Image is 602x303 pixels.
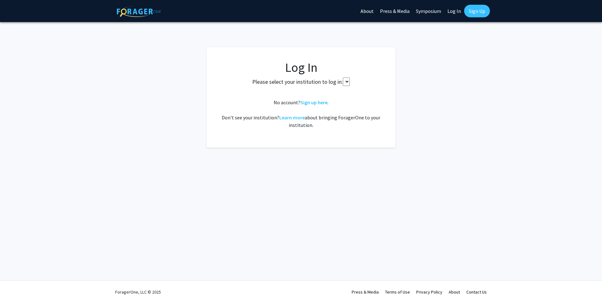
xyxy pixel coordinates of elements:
a: Privacy Policy [416,289,442,295]
a: Press & Media [352,289,379,295]
label: Please select your institution to log in: [252,77,343,86]
iframe: Chat [5,275,27,298]
a: Learn more about bringing ForagerOne to your institution [279,114,305,121]
a: Sign up here [300,99,327,106]
a: About [449,289,460,295]
div: No account? . Don't see your institution? about bringing ForagerOne to your institution. [219,99,383,129]
a: Terms of Use [385,289,410,295]
a: Contact Us [466,289,487,295]
h1: Log In [219,60,383,75]
a: Sign Up [464,5,490,17]
div: ForagerOne, LLC © 2025 [115,281,161,303]
img: ForagerOne Logo [117,6,161,17]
